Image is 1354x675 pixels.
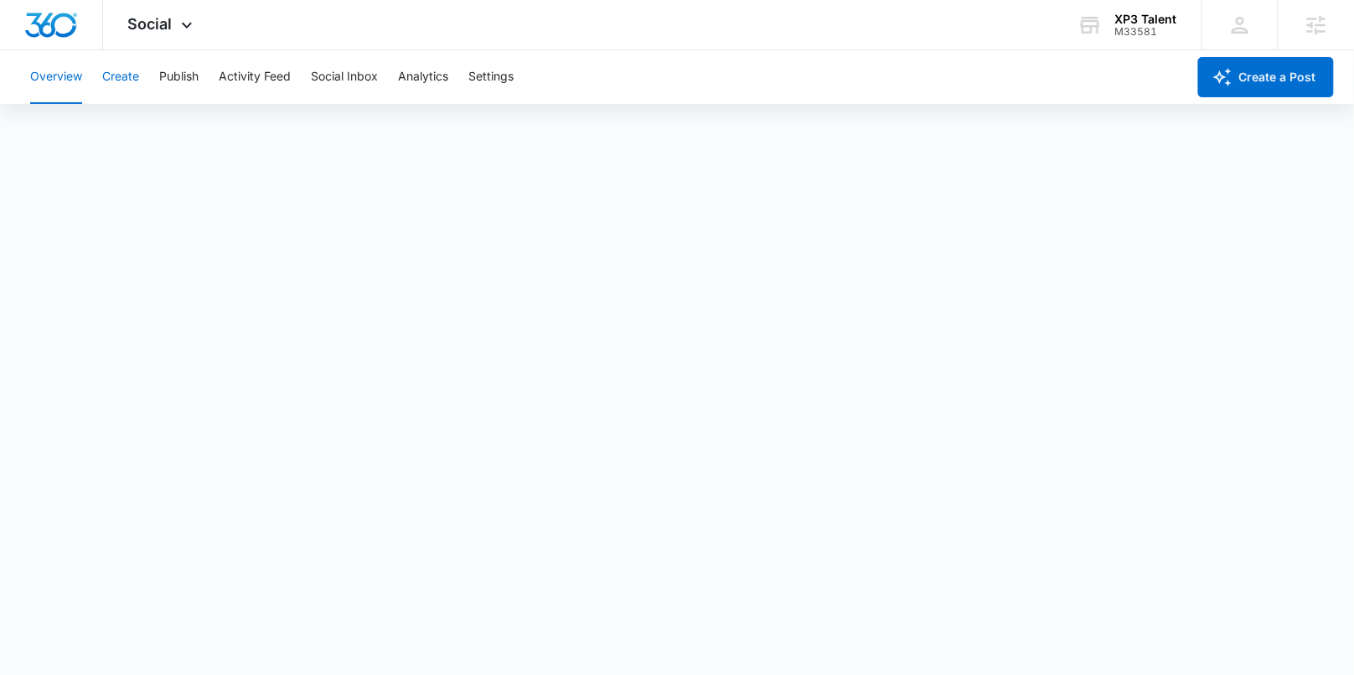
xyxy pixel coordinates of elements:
button: Publish [159,50,199,104]
button: Analytics [398,50,448,104]
span: Social [128,15,173,33]
button: Settings [468,50,514,104]
button: Social Inbox [311,50,378,104]
button: Create [102,50,139,104]
div: account id [1115,26,1177,38]
button: Overview [30,50,82,104]
button: Create a Post [1198,57,1334,97]
div: account name [1115,13,1177,26]
button: Activity Feed [219,50,291,104]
